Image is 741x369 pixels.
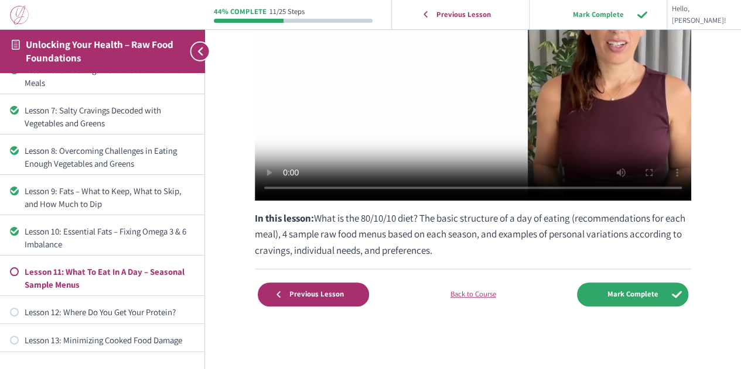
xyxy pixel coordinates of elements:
a: Completed Lesson 8: Overcoming Challenges in Eating Enough Vegetables and Greens [10,144,194,170]
a: Completed Lesson 10: Essential Fats – Fixing Omega 3 & 6 Imbalance [10,225,194,250]
a: Back to Course [418,288,529,300]
div: Completed [10,227,19,236]
div: Lesson 6: Unlocking The Power Of Mono Fruit Meals [25,64,194,89]
span: Hello, [PERSON_NAME]! [672,3,726,27]
div: Lesson 13: Minimizing Cooked Food Damage [25,334,194,346]
input: Mark Complete [542,2,654,26]
div: Not started [10,336,19,344]
a: Completed Lesson 7: Salty Cravings Decoded with Vegetables and Greens [10,104,194,129]
a: Completed Lesson 6: Unlocking The Power Of Mono Fruit Meals [10,64,194,89]
div: Lesson 11: What To Eat In A Day – Seasonal Sample Menus [25,265,194,291]
a: Not started Lesson 13: Minimizing Cooked Food Damage [10,334,194,346]
div: 44% Complete [214,8,267,16]
span: Previous Lesson [282,289,351,299]
div: Not started [10,267,19,276]
div: Lesson 10: Essential Fats – Fixing Omega 3 & 6 Imbalance [25,225,194,250]
span: Previous Lesson [429,10,498,19]
a: Completed Lesson 9: Fats – What to Keep, What to Skip, and How Much to Dip [10,185,194,210]
p: What is the 80/10/10 diet? The basic structure of a day of eating (recommendations for each meal)... [255,211,691,258]
div: 11/25 Steps [269,8,305,16]
div: Lesson 9: Fats – What to Keep, What to Skip, and How Much to Dip [25,185,194,210]
div: Lesson 7: Salty Cravings Decoded with Vegetables and Greens [25,104,194,129]
a: Not started Lesson 12: Where Do You Get Your Protein? [10,306,194,318]
a: Unlocking Your Health – Raw Food Foundations [26,38,173,64]
div: Completed [10,187,19,195]
strong: In this lesson: [255,212,314,225]
div: Lesson 12: Where Do You Get Your Protein? [25,306,194,318]
a: Previous Lesson [395,2,525,26]
div: Completed [10,146,19,155]
button: Toggle sidebar navigation [184,29,205,73]
a: Not started Lesson 11: What To Eat In A Day – Seasonal Sample Menus [10,265,194,291]
div: Not started [10,308,19,316]
div: Lesson 8: Overcoming Challenges in Eating Enough Vegetables and Greens [25,144,194,170]
input: Mark Complete [577,282,688,306]
a: Previous Lesson [258,282,369,306]
div: Completed [10,106,19,115]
